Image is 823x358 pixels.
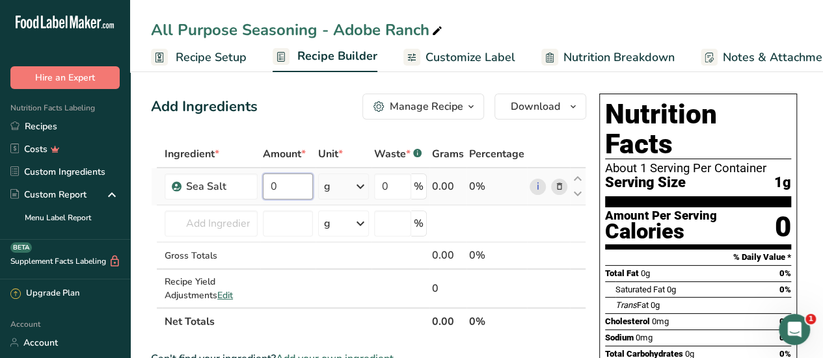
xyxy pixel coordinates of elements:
div: Amount Per Serving [605,210,717,222]
span: Sodium [605,333,634,342]
span: Edit [217,289,233,301]
div: 0% [469,248,524,263]
a: Recipe Builder [273,42,377,73]
span: Download [511,99,560,114]
span: 0g [641,268,650,278]
div: Waste [374,146,422,162]
div: Sea Salt [186,179,250,194]
button: Download [494,94,586,120]
div: BETA [10,242,32,253]
th: Net Totals [162,307,429,335]
span: Fat [615,300,649,310]
span: 0mg [652,316,669,326]
a: Recipe Setup [151,43,247,72]
div: Custom Report [10,188,87,201]
div: Upgrade Plan [10,287,79,300]
span: Amount [263,146,306,162]
span: Serving Size [605,175,686,191]
div: 0% [469,179,524,194]
span: Percentage [469,146,524,162]
i: Trans [615,300,637,310]
span: 0% [779,285,791,294]
span: 0g [651,300,660,310]
div: Manage Recipe [390,99,463,114]
span: 1 [805,314,816,324]
th: 0% [466,307,527,335]
span: Ingredient [165,146,219,162]
div: Add Ingredients [151,96,258,118]
button: Manage Recipe [362,94,484,120]
div: 0 [775,210,791,244]
a: Nutrition Breakdown [541,43,675,72]
div: About 1 Serving Per Container [605,162,791,175]
th: 0.00 [429,307,466,335]
span: 0g [667,285,676,294]
div: g [324,216,331,231]
div: Recipe Yield Adjustments [165,275,258,302]
div: Calories [605,222,717,241]
section: % Daily Value * [605,249,791,265]
div: 0 [432,281,464,296]
div: g [324,179,331,194]
a: Customize Label [403,43,515,72]
span: 0mg [636,333,653,342]
input: Add Ingredient [165,211,258,237]
span: Recipe Builder [297,47,377,65]
span: Customize Label [425,49,515,66]
span: Recipe Setup [176,49,247,66]
iframe: Intercom live chat [779,314,810,345]
span: 0% [779,268,791,278]
span: Total Fat [605,268,639,278]
div: Gross Totals [165,249,258,262]
button: Hire an Expert [10,66,120,89]
div: 0.00 [432,248,464,263]
h1: Nutrition Facts [605,99,791,159]
span: Grams [432,146,464,162]
span: Nutrition Breakdown [563,49,675,66]
span: Saturated Fat [615,285,665,294]
div: All Purpose Seasoning - Adobe Ranch [151,18,445,42]
span: Unit [318,146,343,162]
span: Cholesterol [605,316,650,326]
span: 1g [774,175,791,191]
a: i [530,179,546,195]
div: 0.00 [432,179,464,194]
